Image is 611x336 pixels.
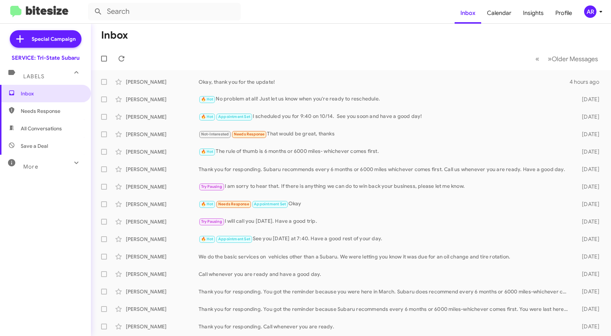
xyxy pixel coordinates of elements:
[201,184,222,189] span: Try Pausing
[21,142,48,150] span: Save a Deal
[32,35,76,43] span: Special Campaign
[126,236,199,243] div: [PERSON_NAME]
[572,305,605,313] div: [DATE]
[543,51,602,66] button: Next
[535,54,539,63] span: «
[199,182,572,191] div: I am sorry to hear that. If there is anything we can do to win back your business, please let me ...
[101,29,128,41] h1: Inbox
[126,131,199,138] div: [PERSON_NAME]
[21,90,83,97] span: Inbox
[570,78,605,86] div: 4 hours ago
[126,78,199,86] div: [PERSON_NAME]
[218,114,250,119] span: Appointment Set
[199,288,572,295] div: Thank you for responding. You got the reminder because you were here in March. Subaru does recomm...
[10,30,81,48] a: Special Campaign
[572,96,605,103] div: [DATE]
[218,202,249,206] span: Needs Response
[23,163,38,170] span: More
[572,113,605,120] div: [DATE]
[481,3,517,24] a: Calendar
[126,96,199,103] div: [PERSON_NAME]
[201,132,229,137] span: Not-Interested
[201,97,213,102] span: 🔥 Hot
[578,5,603,18] button: AR
[21,107,83,115] span: Needs Response
[126,270,199,278] div: [PERSON_NAME]
[572,166,605,173] div: [DATE]
[126,218,199,225] div: [PERSON_NAME]
[572,323,605,330] div: [DATE]
[531,51,602,66] nav: Page navigation example
[199,112,572,121] div: I scheduled you for 9:40 on 10/14. See you soon and have a good day!
[88,3,241,20] input: Search
[126,323,199,330] div: [PERSON_NAME]
[199,270,572,278] div: Call whenever you are ready and have a good day.
[126,201,199,208] div: [PERSON_NAME]
[199,253,572,260] div: We do the basic services on vehicles other than a Subaru. We were letting you know it was due for...
[572,270,605,278] div: [DATE]
[234,132,265,137] span: Needs Response
[201,114,213,119] span: 🔥 Hot
[455,3,481,24] a: Inbox
[201,202,213,206] span: 🔥 Hot
[572,148,605,155] div: [DATE]
[199,130,572,138] div: That would be great, thanks
[23,73,44,80] span: Labels
[126,183,199,190] div: [PERSON_NAME]
[584,5,596,18] div: AR
[126,148,199,155] div: [PERSON_NAME]
[517,3,550,24] a: Insights
[201,149,213,154] span: 🔥 Hot
[199,305,572,313] div: Thank you for responding. You got the reminder because Subaru recommends every 6 months or 6000 m...
[201,219,222,224] span: Try Pausing
[126,113,199,120] div: [PERSON_NAME]
[199,95,572,103] div: No problem at all! Just let us know when you're ready to reschedule.
[572,253,605,260] div: [DATE]
[12,54,80,62] div: SERVICE: Tri-State Subaru
[126,288,199,295] div: [PERSON_NAME]
[126,253,199,260] div: [PERSON_NAME]
[552,55,598,63] span: Older Messages
[572,183,605,190] div: [DATE]
[199,235,572,243] div: See you [DATE] at 7:40. Have a good rest of your day.
[550,3,578,24] a: Profile
[548,54,552,63] span: »
[572,131,605,138] div: [DATE]
[21,125,62,132] span: All Conversations
[199,200,572,208] div: Okay
[254,202,286,206] span: Appointment Set
[572,201,605,208] div: [DATE]
[572,218,605,225] div: [DATE]
[218,237,250,241] span: Appointment Set
[572,236,605,243] div: [DATE]
[199,78,570,86] div: Okay, thank you for the update!
[199,147,572,156] div: The rule of thumb is 6 months or 6000 miles- whichever comes first.
[572,288,605,295] div: [DATE]
[199,166,572,173] div: Thank you for responding. Subaru recommends every 6 months or 6000 miles whichever comes first. C...
[126,166,199,173] div: [PERSON_NAME]
[531,51,544,66] button: Previous
[201,237,213,241] span: 🔥 Hot
[199,217,572,226] div: I will call you [DATE]. Have a good trip.
[126,305,199,313] div: [PERSON_NAME]
[199,323,572,330] div: Thank you for responding. Call whenever you are ready.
